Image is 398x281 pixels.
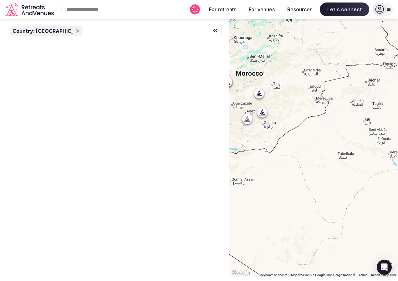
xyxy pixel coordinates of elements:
img: Google [231,269,251,277]
div: Open Intercom Messenger [377,260,392,275]
a: Report a map error [371,273,396,277]
span: Map data ©2025 Google, Inst. Geogr. Nacional [291,273,355,277]
button: Map camera controls [382,257,395,270]
a: Open this area in Google Maps (opens a new window) [231,269,251,277]
span: [GEOGRAPHIC_DATA] [36,28,90,34]
a: Visit the homepage [5,3,55,17]
svg: Retreats and Venues company logo [5,3,55,17]
button: Resources [282,3,317,16]
span: Country: [13,28,35,34]
button: Keyboard shortcuts [260,273,287,277]
button: For retreats [204,3,241,16]
span: Let's connect [320,3,369,16]
a: Terms [359,273,367,277]
button: For venues [244,3,280,16]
